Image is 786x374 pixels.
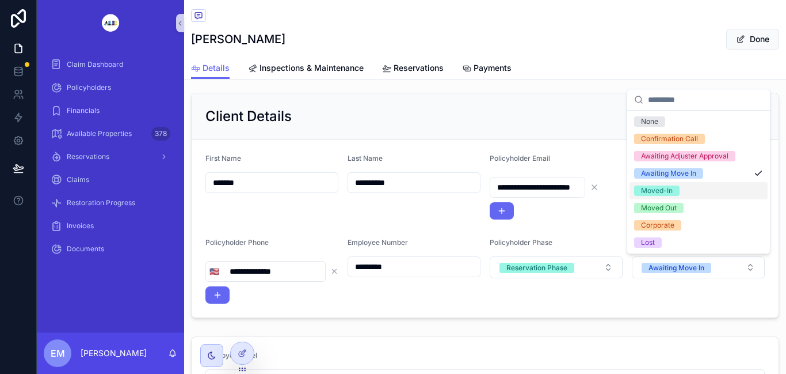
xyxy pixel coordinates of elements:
div: 378 [151,127,170,141]
span: Reservations [394,62,444,74]
a: Available Properties378 [44,123,177,144]
a: Claim Dashboard [44,54,177,75]
span: Policyholder Email [490,154,550,163]
span: Reservations [67,152,109,161]
img: App logo [93,14,128,32]
a: Invoices [44,216,177,236]
span: EM [51,346,65,360]
a: Inspections & Maintenance [248,58,364,81]
div: scrollable content [37,46,184,274]
h1: [PERSON_NAME] [191,31,285,47]
span: Last Name [348,154,383,163]
div: Moved Out [641,203,677,213]
div: Awaiting Move In [641,168,696,179]
span: Claim Dashboard [67,60,123,69]
span: Inspections & Maintenance [260,62,364,74]
a: Policyholders [44,77,177,98]
span: 🇺🇸 [209,266,219,277]
span: Payments [474,62,512,74]
span: First Name [205,154,241,163]
div: Awaiting Move In [648,263,704,273]
a: Details [191,58,230,80]
a: Claims [44,169,177,190]
div: Suggestions [627,111,770,254]
div: Lost [641,237,655,248]
span: Restoration Progress [67,198,135,207]
button: Select Button [206,261,223,282]
div: None [641,116,658,127]
a: Payments [462,58,512,81]
span: Documents [67,244,104,254]
a: Reservations [382,58,444,81]
a: Reservations [44,146,177,167]
h2: Client Details [205,107,292,126]
a: Financials [44,100,177,121]
span: Policyholders [67,83,111,92]
button: Select Button [490,256,623,278]
span: Policyholder Phone [205,238,269,247]
p: [PERSON_NAME] [81,347,147,359]
span: Details [203,62,230,74]
button: Done [726,29,779,50]
div: Moved-In [641,186,673,196]
span: Policyholder Phase [490,238,552,247]
a: Restoration Progress [44,192,177,213]
div: Confirmation Call [641,134,698,144]
div: Corporate [641,220,674,231]
div: Reservation Phase [506,263,567,273]
div: Awaiting Adjuster Approval [641,151,728,161]
button: Select Button [632,256,765,278]
span: Available Properties [67,129,132,138]
span: Employee Number [348,238,408,247]
span: Claims [67,175,89,184]
span: Financials [67,106,100,115]
span: Invoices [67,221,94,231]
a: Documents [44,239,177,259]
